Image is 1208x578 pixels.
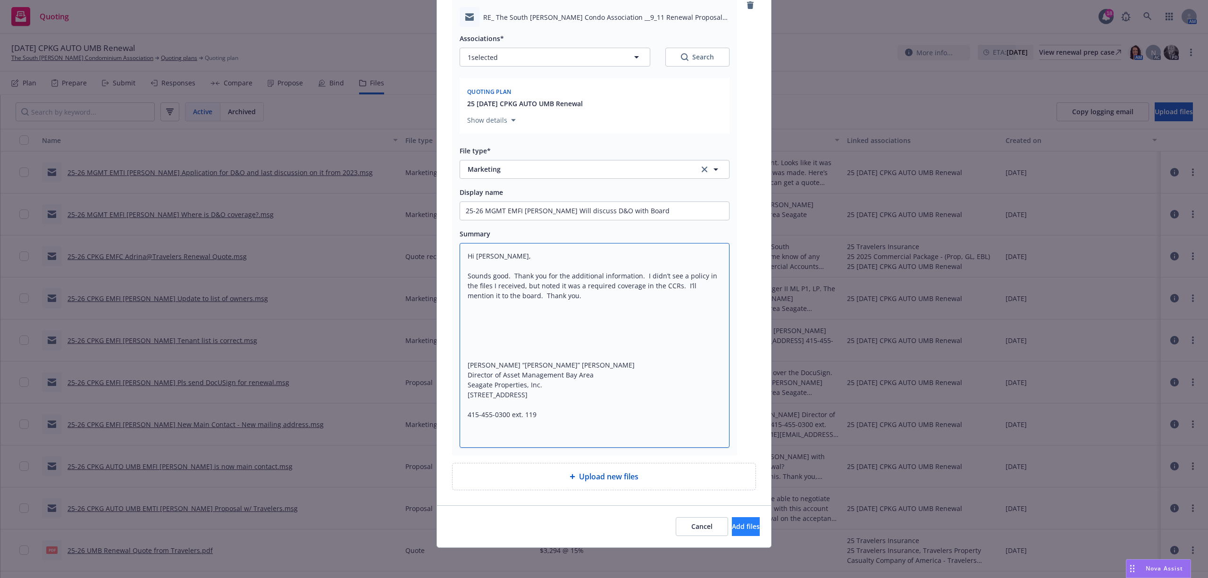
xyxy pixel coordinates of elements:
[699,164,710,175] a: clear selection
[460,34,504,43] span: Associations*
[460,160,730,179] button: Marketingclear selection
[468,52,498,62] span: 1 selected
[665,48,730,67] button: SearchSearch
[1146,564,1183,572] span: Nova Assist
[691,522,713,531] span: Cancel
[579,471,638,482] span: Upload new files
[732,517,760,536] button: Add files
[468,164,686,174] span: Marketing
[467,99,583,109] button: 25 [DATE] CPKG AUTO UMB Renewal
[463,115,520,126] button: Show details
[681,52,714,62] div: Search
[452,463,756,490] div: Upload new files
[460,48,650,67] button: 1selected
[483,12,730,22] span: RE_ The South [PERSON_NAME] Condo Association __9_11 Renewal Proposal w_ Travelers__.msg
[732,522,760,531] span: Add files
[1126,560,1138,578] div: Drag to move
[460,202,729,220] input: Add display name here...
[676,517,728,536] button: Cancel
[460,229,490,238] span: Summary
[467,88,512,96] span: Quoting plan
[460,243,730,448] textarea: Hi [PERSON_NAME], Sounds good. Thank you for the additional information. I didn’t see a policy in...
[460,146,491,155] span: File type*
[1126,559,1191,578] button: Nova Assist
[460,188,503,197] span: Display name
[681,53,688,61] svg: Search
